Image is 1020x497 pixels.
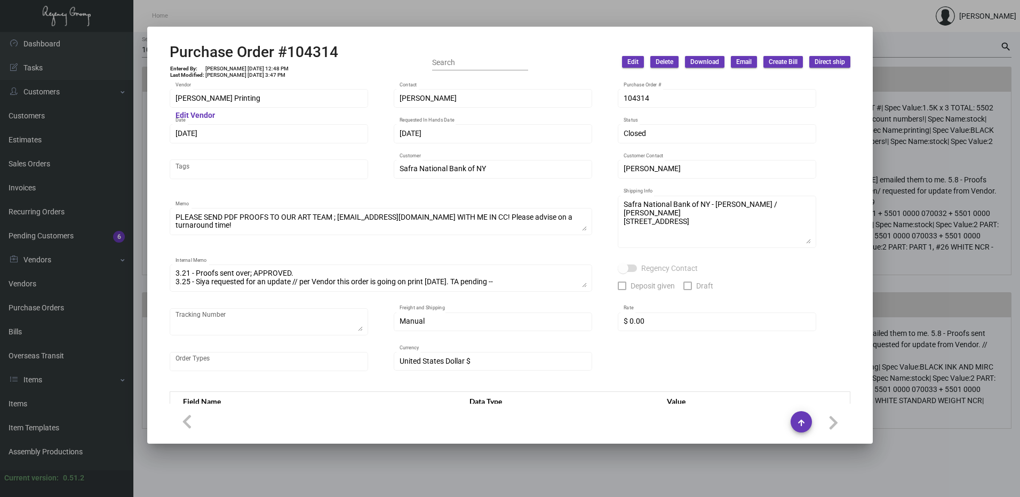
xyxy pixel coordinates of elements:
span: Draft [696,279,713,292]
td: [PERSON_NAME] [DATE] 3:47 PM [205,72,289,78]
span: Email [736,58,752,67]
span: Edit [627,58,639,67]
div: Current version: [4,472,59,484]
span: Closed [624,129,646,138]
span: Deposit given [631,279,675,292]
button: Download [685,56,724,68]
span: Download [690,58,719,67]
button: Direct ship [809,56,850,68]
span: Direct ship [815,58,845,67]
mat-hint: Edit Vendor [176,111,215,120]
button: Email [731,56,757,68]
th: Data Type [459,392,656,411]
button: Edit [622,56,644,68]
td: [PERSON_NAME] [DATE] 12:48 PM [205,66,289,72]
button: Delete [650,56,679,68]
h2: Purchase Order #104314 [170,43,338,61]
span: Create Bill [769,58,798,67]
td: Last Modified: [170,72,205,78]
span: Delete [656,58,673,67]
div: 0.51.2 [63,472,84,484]
span: Manual [400,317,425,325]
th: Value [656,392,850,411]
th: Field Name [170,392,459,411]
button: Create Bill [763,56,803,68]
td: Entered By: [170,66,205,72]
span: Regency Contact [641,262,698,275]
